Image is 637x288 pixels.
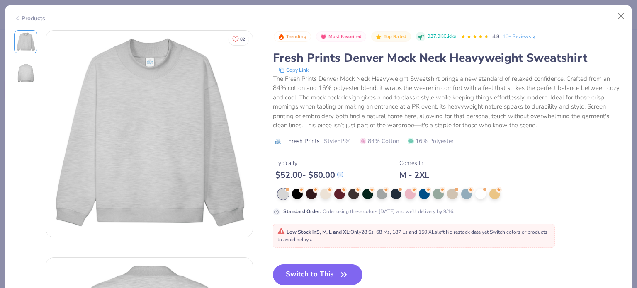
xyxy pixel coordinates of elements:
button: Switch to This [273,264,363,285]
strong: Standard Order : [283,208,321,215]
img: Front [16,32,36,52]
strong: Low Stock in S, M, L and XL : [287,229,350,235]
img: Top Rated sort [375,34,382,40]
div: $ 52.00 - $ 60.00 [275,170,343,180]
button: Like [229,33,249,45]
div: M - 2XL [399,170,429,180]
span: No restock date yet. [446,229,490,235]
a: 10+ Reviews [503,33,537,40]
div: 4.8 Stars [461,30,489,44]
span: Trending [286,34,306,39]
span: Only 28 Ss, 68 Ms, 187 Ls and 150 XLs left. Switch colors or products to avoid delays. [277,229,547,243]
span: 16% Polyester [408,137,454,145]
button: copy to clipboard [276,66,311,74]
div: Order using these colors [DATE] and we’ll delivery by 9/16. [283,208,455,215]
div: Comes In [399,159,429,167]
img: brand logo [273,138,284,145]
img: Most Favorited sort [320,34,327,40]
div: Typically [275,159,343,167]
div: Products [14,14,45,23]
button: Badge Button [371,31,411,42]
span: Fresh Prints [288,137,320,145]
img: Back [16,63,36,83]
span: 82 [240,37,245,41]
span: 937.9K Clicks [428,33,456,40]
span: Most Favorited [328,34,362,39]
div: The Fresh Prints Denver Mock Neck Heavyweight Sweatshirt brings a new standard of relaxed confide... [273,74,623,130]
span: Top Rated [384,34,407,39]
img: Trending sort [278,34,284,40]
button: Close [613,8,629,24]
div: Fresh Prints Denver Mock Neck Heavyweight Sweatshirt [273,50,623,66]
span: Style FP94 [324,137,351,145]
span: 84% Cotton [360,137,399,145]
button: Badge Button [274,31,311,42]
img: Front [46,31,253,237]
span: 4.8 [492,33,499,40]
button: Badge Button [316,31,366,42]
